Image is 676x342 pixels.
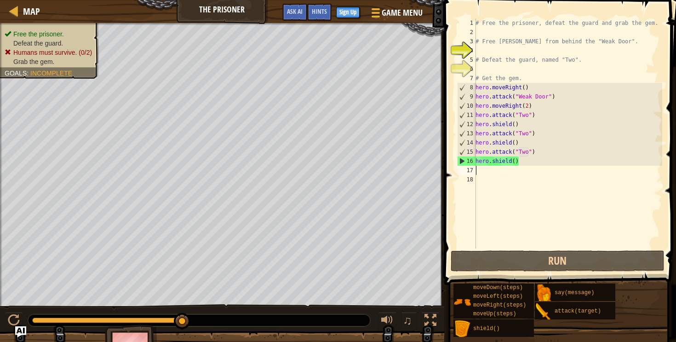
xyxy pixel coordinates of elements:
span: : [27,70,30,77]
span: Goals [5,70,27,77]
span: Defeat the guard. [13,40,63,47]
li: Humans must survive. [5,48,92,57]
div: 17 [457,166,476,175]
img: portrait.png [453,293,471,311]
button: Toggle fullscreen [421,312,440,331]
button: ⌘ + P: Play [5,312,23,331]
div: 12 [458,120,476,129]
img: portrait.png [535,284,552,302]
span: Humans must survive. (0/2) [13,49,92,56]
div: 7 [457,74,476,83]
span: say(message) [555,290,594,296]
div: 3 [457,37,476,46]
span: ♫ [403,313,412,327]
li: Defeat the guard. [5,39,92,48]
div: 16 [458,157,476,166]
div: 18 [457,175,476,184]
div: 6 [457,64,476,74]
span: Ask AI [287,7,303,16]
img: portrait.png [535,303,552,320]
div: 14 [458,138,476,147]
span: Free the prisoner. [13,30,64,38]
div: 2 [457,28,476,37]
button: Ask AI [282,4,307,21]
button: Run [451,250,665,272]
div: 15 [458,147,476,157]
img: portrait.png [453,320,471,338]
div: 13 [458,129,476,138]
div: 10 [458,101,476,110]
button: Game Menu [364,4,428,25]
span: moveLeft(steps) [473,293,523,300]
button: ♫ [401,312,417,331]
span: Grab the gem. [13,58,55,65]
li: Free the prisoner. [5,29,92,39]
span: moveDown(steps) [473,284,523,291]
div: 4 [457,46,476,55]
span: Incomplete [30,70,72,77]
button: Ask AI [15,326,26,337]
a: Map [18,5,40,17]
div: 8 [458,83,476,92]
span: moveRight(steps) [473,302,526,308]
span: Map [23,5,40,17]
span: moveUp(steps) [473,311,516,317]
div: 5 [457,55,476,64]
div: 11 [458,110,476,120]
span: Hints [312,7,327,16]
div: 9 [458,92,476,101]
button: Sign Up [336,7,360,18]
span: shield() [473,325,500,332]
li: Grab the gem. [5,57,92,66]
button: Adjust volume [378,312,396,331]
div: 1 [457,18,476,28]
span: attack(target) [555,308,601,314]
span: Game Menu [382,7,423,19]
